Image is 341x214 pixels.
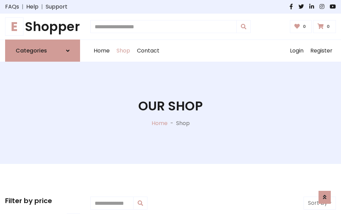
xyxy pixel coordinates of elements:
[5,19,80,34] a: EShopper
[176,119,190,127] p: Shop
[134,40,163,62] a: Contact
[304,197,336,210] button: Sort by
[290,20,312,33] a: 0
[113,40,134,62] a: Shop
[5,197,80,205] h5: Filter by price
[5,40,80,62] a: Categories
[313,20,336,33] a: 0
[301,24,308,30] span: 0
[5,19,80,34] h1: Shopper
[286,40,307,62] a: Login
[5,17,24,36] span: E
[307,40,336,62] a: Register
[5,3,19,11] a: FAQs
[16,47,47,54] h6: Categories
[19,3,26,11] span: |
[90,40,113,62] a: Home
[46,3,67,11] a: Support
[325,24,331,30] span: 0
[26,3,38,11] a: Help
[152,119,168,127] a: Home
[138,98,203,113] h1: Our Shop
[38,3,46,11] span: |
[168,119,176,127] p: -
